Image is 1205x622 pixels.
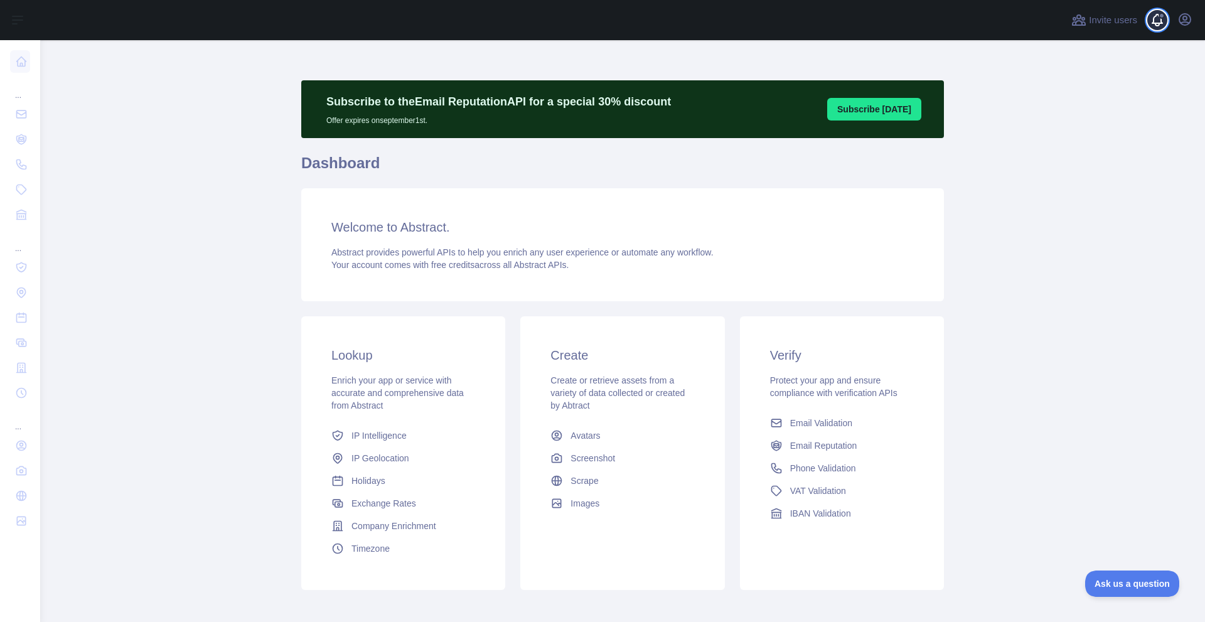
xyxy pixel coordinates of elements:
[765,502,919,525] a: IBAN Validation
[765,434,919,457] a: Email Reputation
[10,228,30,254] div: ...
[790,439,857,452] span: Email Reputation
[545,424,699,447] a: Avatars
[1069,10,1140,30] button: Invite users
[351,452,409,464] span: IP Geolocation
[827,98,921,121] button: Subscribe [DATE]
[326,447,480,469] a: IP Geolocation
[545,469,699,492] a: Scrape
[570,429,600,442] span: Avatars
[1085,571,1180,597] iframe: Toggle Customer Support
[351,520,436,532] span: Company Enrichment
[10,407,30,432] div: ...
[570,475,598,487] span: Scrape
[570,452,615,464] span: Screenshot
[765,457,919,480] a: Phone Validation
[331,218,914,236] h3: Welcome to Abstract.
[770,375,897,398] span: Protect your app and ensure compliance with verification APIs
[765,480,919,502] a: VAT Validation
[331,346,475,364] h3: Lookup
[326,110,671,126] p: Offer expires on september 1st.
[1089,13,1137,28] span: Invite users
[326,515,480,537] a: Company Enrichment
[326,537,480,560] a: Timezone
[545,447,699,469] a: Screenshot
[790,507,851,520] span: IBAN Validation
[550,346,694,364] h3: Create
[351,542,390,555] span: Timezone
[770,346,914,364] h3: Verify
[351,429,407,442] span: IP Intelligence
[326,424,480,447] a: IP Intelligence
[550,375,685,410] span: Create or retrieve assets from a variety of data collected or created by Abtract
[545,492,699,515] a: Images
[790,485,846,497] span: VAT Validation
[790,462,856,475] span: Phone Validation
[10,75,30,100] div: ...
[570,497,599,510] span: Images
[326,93,671,110] p: Subscribe to the Email Reputation API for a special 30 % discount
[301,153,944,183] h1: Dashboard
[351,497,416,510] span: Exchange Rates
[331,260,569,270] span: Your account comes with across all Abstract APIs.
[331,375,464,410] span: Enrich your app or service with accurate and comprehensive data from Abstract
[331,247,714,257] span: Abstract provides powerful APIs to help you enrich any user experience or automate any workflow.
[326,492,480,515] a: Exchange Rates
[351,475,385,487] span: Holidays
[431,260,474,270] span: free credits
[326,469,480,492] a: Holidays
[790,417,852,429] span: Email Validation
[765,412,919,434] a: Email Validation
